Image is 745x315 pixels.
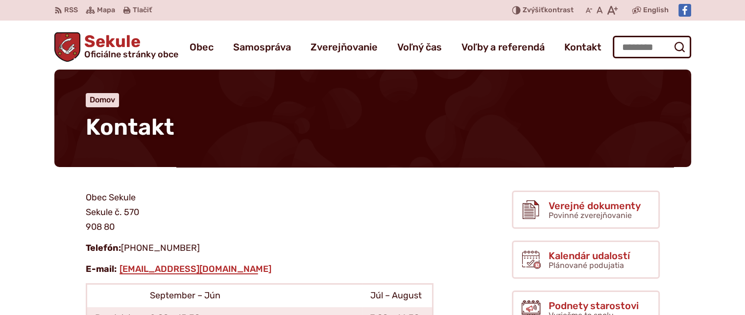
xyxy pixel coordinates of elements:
[549,200,641,211] span: Verejné dokumenty
[549,211,632,220] span: Povinné zverejňovanie
[54,32,179,62] a: Logo Sekule, prejsť na domovskú stránku.
[64,4,78,16] span: RSS
[90,95,115,104] a: Domov
[641,4,671,16] a: English
[512,241,660,279] a: Kalendár udalostí Plánované podujatia
[54,32,81,62] img: Prejsť na domovskú stránku
[86,242,121,253] strong: Telefón:
[86,241,433,256] p: [PHONE_NUMBER]
[133,6,152,15] span: Tlačiť
[190,33,214,61] a: Obec
[97,4,115,16] span: Mapa
[233,33,291,61] a: Samospráva
[86,191,433,234] p: Obec Sekule Sekule č. 570 908 80
[461,33,545,61] a: Voľby a referendá
[643,4,669,16] span: English
[512,191,660,229] a: Verejné dokumenty Povinné zverejňovanie
[523,6,574,15] span: kontrast
[84,50,178,59] span: Oficiálne stránky obce
[678,4,691,17] img: Prejsť na Facebook stránku
[549,250,630,261] span: Kalendár udalostí
[311,33,378,61] a: Zverejňovanie
[142,284,362,307] td: September – Jún
[119,264,272,274] a: [EMAIL_ADDRESS][DOMAIN_NAME]
[564,33,601,61] a: Kontakt
[86,264,117,274] strong: E-mail:
[80,33,178,59] span: Sekule
[549,300,639,311] span: Podnety starostovi
[523,6,544,14] span: Zvýšiť
[549,261,624,270] span: Plánované podujatia
[86,114,174,141] span: Kontakt
[397,33,442,61] a: Voľný čas
[362,284,433,307] td: Júl – August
